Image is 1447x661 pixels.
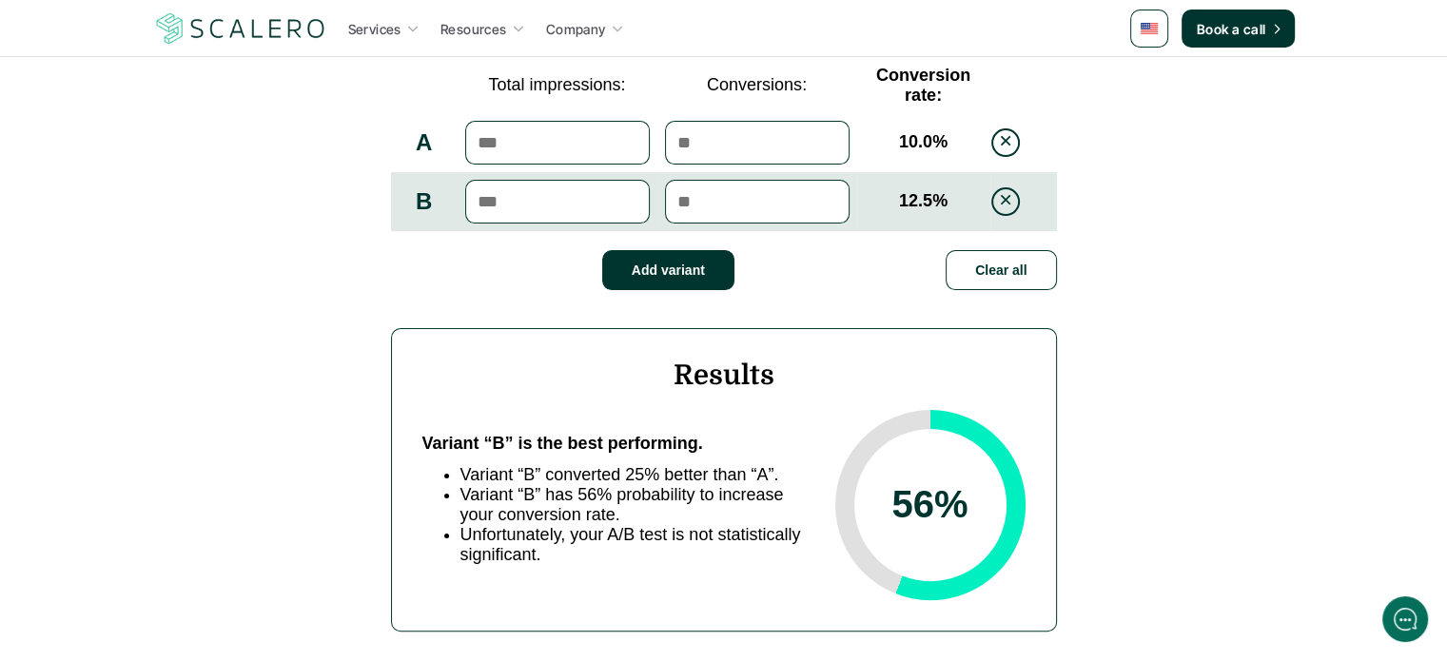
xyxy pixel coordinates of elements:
p: Services [348,19,401,39]
p: Resources [440,19,507,39]
td: B [391,172,458,231]
td: A [391,113,458,172]
button: New conversation [29,252,351,290]
td: 10.0 % [857,113,990,172]
p: Book a call [1197,19,1266,39]
h4: Results [422,360,1026,391]
button: Add variant [602,250,734,290]
p: Company [546,19,606,39]
span: We run on Gist [159,538,241,551]
h2: Let us know if we can help with lifecycle marketing. [29,126,352,218]
h1: Hi! Welcome to [GEOGRAPHIC_DATA]. [29,92,352,123]
span: 56 % [891,483,968,526]
td: Conversion rate: [857,58,990,113]
a: Book a call [1182,10,1295,48]
td: 12.5 % [857,172,990,231]
span: Unfortunately, your A/B test is not statistically significant. [460,525,801,564]
span: Variant “B” is the best performing. [422,434,703,453]
span: Variant “B” has 56% probability to increase your conversion rate. [460,485,784,524]
img: Scalero company logotype [153,10,328,47]
span: New conversation [123,263,228,279]
span: Variant “B” converted 25% better than “A”. [460,465,779,484]
td: Conversions: [657,58,857,113]
iframe: gist-messenger-bubble-iframe [1382,596,1428,642]
td: Total impressions: [458,58,657,113]
a: Scalero company logotype [153,11,328,46]
button: Clear all [946,250,1056,290]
